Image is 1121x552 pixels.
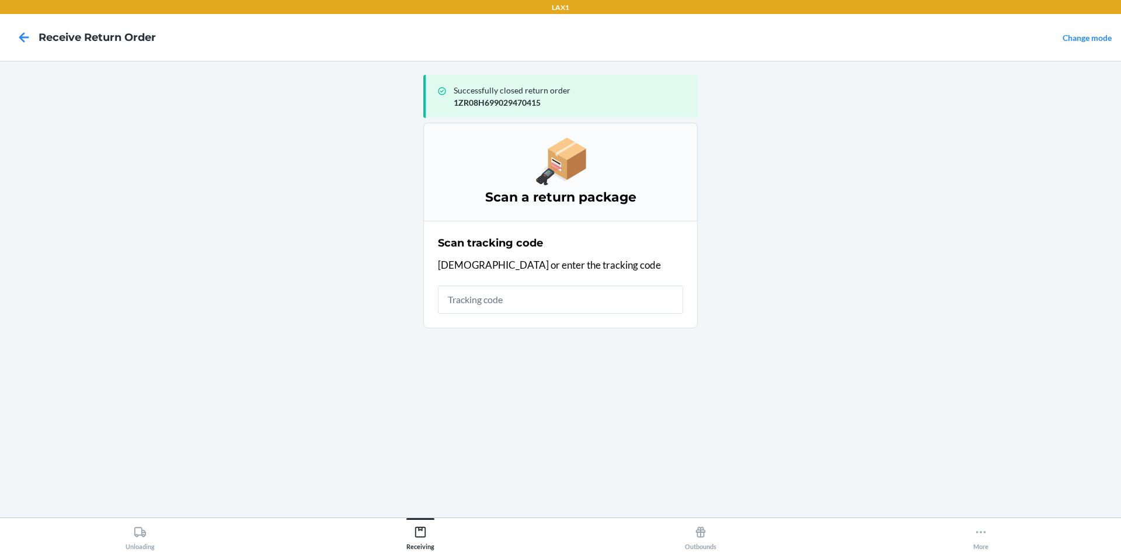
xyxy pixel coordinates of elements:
[1063,33,1112,43] a: Change mode
[438,258,683,273] p: [DEMOGRAPHIC_DATA] or enter the tracking code
[841,518,1121,550] button: More
[438,188,683,207] h3: Scan a return package
[685,521,716,550] div: Outbounds
[438,286,683,314] input: Tracking code
[552,2,569,13] p: LAX1
[454,84,688,96] p: Successfully closed return order
[560,518,841,550] button: Outbounds
[973,521,988,550] div: More
[39,30,156,45] h4: Receive Return Order
[280,518,560,550] button: Receiving
[126,521,155,550] div: Unloading
[406,521,434,550] div: Receiving
[454,96,688,109] p: 1ZR08H699029470415
[438,235,543,251] h2: Scan tracking code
